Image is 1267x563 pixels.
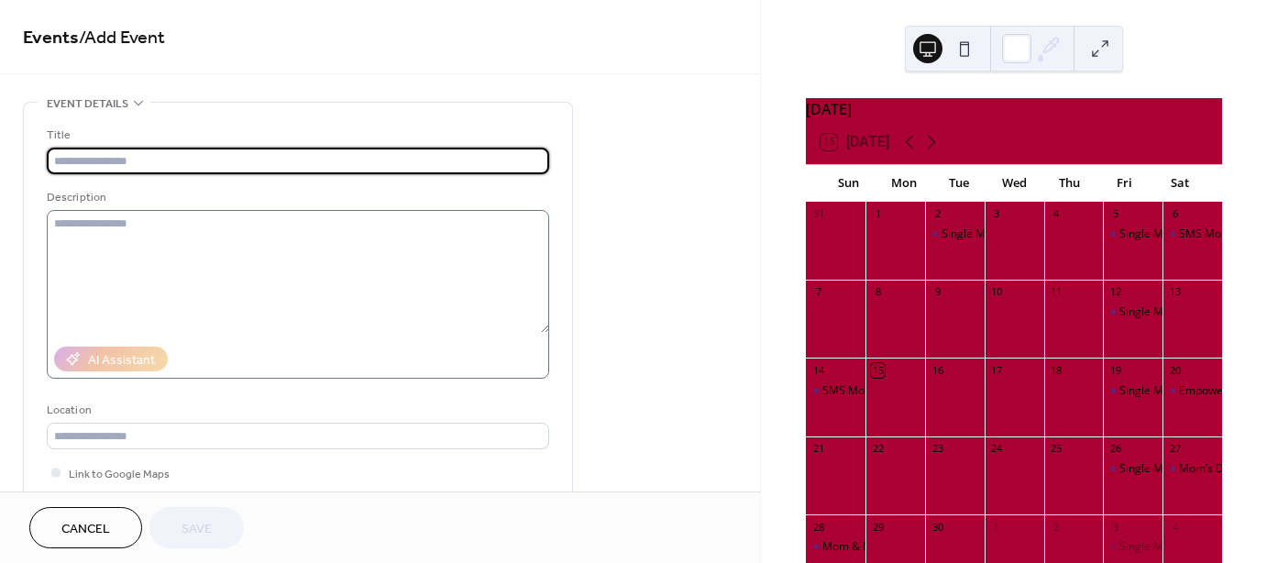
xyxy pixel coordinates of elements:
div: 5 [1108,207,1122,221]
div: 1 [871,207,885,221]
div: 25 [1050,442,1063,456]
div: 4 [1050,207,1063,221]
div: 17 [990,363,1004,377]
div: Wed [986,165,1041,202]
div: 4 [1168,520,1182,534]
div: Location [47,401,545,420]
div: 10 [990,285,1004,299]
div: 2 [931,207,944,221]
div: 20 [1168,363,1182,377]
div: 29 [871,520,885,534]
div: Mon [876,165,931,202]
div: 14 [811,363,825,377]
div: 12 [1108,285,1122,299]
div: Sat [1152,165,1207,202]
div: 18 [1050,363,1063,377]
div: 22 [871,442,885,456]
div: SMS Mom’s Day Out: Sound Bath, Meditation & Relaxation [806,383,865,399]
div: 11 [1050,285,1063,299]
div: 2 [1050,520,1063,534]
div: Single Mom Strong's Career Advancement Coaching [1103,461,1162,477]
div: 23 [931,442,944,456]
div: 3 [1108,520,1122,534]
div: 30 [931,520,944,534]
div: 27 [1168,442,1182,456]
div: Single Mom Strong's Career Advancement Coaching [1103,304,1162,320]
div: 7 [811,285,825,299]
a: Events [23,20,79,56]
div: 31 [811,207,825,221]
div: Mom & Me: Coffee & Connection by Single Mom Strong LA [822,539,1120,555]
div: 19 [1108,363,1122,377]
div: Fri [1096,165,1151,202]
div: 13 [1168,285,1182,299]
div: Single Mom Strong's Virtual Village- Monthly Chat! [925,226,985,242]
div: 21 [811,442,825,456]
div: Mom & Me: Coffee & Connection by Single Mom Strong LA [806,539,865,555]
div: Empowerment Workshop: Self-Defense [1162,383,1222,399]
div: Single Mom [PERSON_NAME]'s Virtual Village- Monthly Chat! [942,226,1249,242]
span: Cancel [61,520,110,539]
div: Single Mom Strong's Career Advancement Coaching [1103,539,1162,555]
div: [DATE] [806,98,1222,120]
span: Event details [47,94,128,114]
div: 15 [871,363,885,377]
div: 8 [871,285,885,299]
div: Sun [821,165,876,202]
div: 3 [990,207,1004,221]
div: SMS Mom’s Day Out: Sound Bath, Meditation & Relaxation [822,383,1118,399]
div: Title [47,126,545,145]
div: Single Mom Strong's Career Advancement Coaching [1103,226,1162,242]
div: 6 [1168,207,1182,221]
div: 26 [1108,442,1122,456]
div: Thu [1041,165,1096,202]
button: Cancel [29,507,142,548]
div: 9 [931,285,944,299]
div: 24 [990,442,1004,456]
span: / Add Event [79,20,165,56]
div: 1 [990,520,1004,534]
span: Link to Google Maps [69,465,170,484]
div: 16 [931,363,944,377]
div: Description [47,188,545,207]
div: Tue [931,165,986,202]
div: Single Mom Strong's Career Advancement Coaching [1103,383,1162,399]
div: 28 [811,520,825,534]
div: Mom’s Day Out: Color Me Creative with Single Mom Strong LA [1162,461,1222,477]
div: SMS Mom & Me Event at the Sacramento River Cats game! [1162,226,1222,242]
